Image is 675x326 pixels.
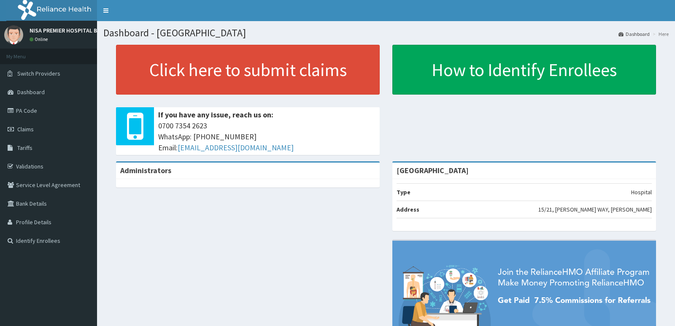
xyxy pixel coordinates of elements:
p: 15/21, [PERSON_NAME] WAY, [PERSON_NAME] [538,205,652,214]
span: Dashboard [17,88,45,96]
li: Here [651,30,669,38]
a: How to Identify Enrollees [392,45,656,95]
a: Click here to submit claims [116,45,380,95]
b: Address [397,206,419,213]
p: Hospital [631,188,652,196]
span: Switch Providers [17,70,60,77]
p: NISA PREMIER HOSPITAL BILLING DEPT [30,27,129,33]
img: User Image [4,25,23,44]
span: Tariffs [17,144,32,152]
b: Type [397,188,410,196]
b: If you have any issue, reach us on: [158,110,273,120]
strong: [GEOGRAPHIC_DATA] [397,166,469,175]
span: 0700 7354 2623 WhatsApp: [PHONE_NUMBER] Email: [158,120,375,153]
a: Dashboard [618,30,650,38]
h1: Dashboard - [GEOGRAPHIC_DATA] [103,27,669,38]
a: Online [30,36,50,42]
span: Claims [17,125,34,133]
b: Administrators [120,166,171,175]
a: [EMAIL_ADDRESS][DOMAIN_NAME] [178,143,294,152]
